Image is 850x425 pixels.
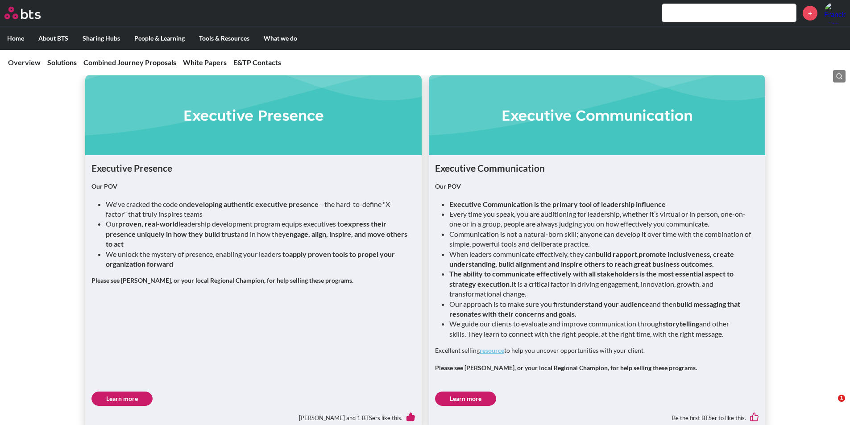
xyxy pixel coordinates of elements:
[75,27,127,50] label: Sharing Hubs
[824,2,846,24] a: Profile
[449,269,752,299] li: It is a critical factor in driving engagement, innovation, growth, and transformational change.
[83,58,176,66] a: Combined Journey Proposals
[449,200,666,208] strong: Executive Communication is the primary tool of leadership influence
[449,249,752,269] li: When leaders communicate effectively, they can ,
[4,7,41,19] img: BTS Logo
[204,230,237,238] strong: build trust
[449,300,740,318] strong: build messaging that resonates with their concerns and goals.
[663,319,699,328] strong: storytelling
[449,229,752,249] li: Communication is not a natural-born skill; anyone can develop it over time with the combination o...
[257,27,304,50] label: What we do
[820,395,841,416] iframe: Intercom live chat
[47,58,77,66] a: Solutions
[596,250,637,258] strong: build rapport
[449,299,752,319] li: Our approach is to make sure you first and then
[31,27,75,50] label: About BTS
[233,58,281,66] a: E&TP Contacts
[91,161,415,174] h1: Executive Presence
[449,319,752,339] li: We guide our clients to evaluate and improve communication through and other skills. They learn t...
[106,199,408,219] li: We've cracked the code on —the hard-to-define "X-factor" that truly inspires teams
[8,58,41,66] a: Overview
[137,230,203,238] strong: uniquely in how they
[91,182,117,190] strong: Our POV
[106,249,408,269] li: We unlock the mystery of presence, enabling your leaders to
[824,2,846,24] img: Francisco Vinagre
[192,27,257,50] label: Tools & Resources
[435,161,759,174] h1: Executive Communication
[106,219,408,249] li: Our leadership development program equips executives to and in how they
[838,395,845,402] span: 1
[4,7,57,19] a: Go home
[187,200,319,208] strong: developing authentic executive presence
[566,300,649,308] strong: understand your audience
[435,182,461,190] strong: Our POV
[803,6,817,21] a: +
[449,269,734,288] strong: The ability to communicate effectively with all stakeholders is the most essential aspect to stra...
[449,250,734,268] strong: promote inclusiveness, create understanding, build alignment and inspire others to reach great bu...
[91,392,153,406] a: Learn more
[435,406,759,425] div: Be the first BTSer to like this.
[435,364,697,371] strong: Please see [PERSON_NAME], or your local Regional Champion, for help selling these programs.
[118,219,178,228] strong: proven, real-world
[127,27,192,50] label: People & Learning
[106,219,386,238] strong: express their presence
[480,347,504,354] a: resource
[106,250,395,268] strong: apply proven tools to propel your organization forward
[91,276,353,284] strong: Please see [PERSON_NAME], or your local Regional Champion, for help selling these programs.
[449,209,752,229] li: Every time you speak, you are auditioning for leadership, whether it’s virtual or in person, one-...
[183,58,227,66] a: White Papers
[435,346,759,355] p: Excellent selling to help you uncover opportunities with your client.
[91,406,415,425] div: [PERSON_NAME] and 1 BTSers like this.
[435,392,496,406] a: Learn more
